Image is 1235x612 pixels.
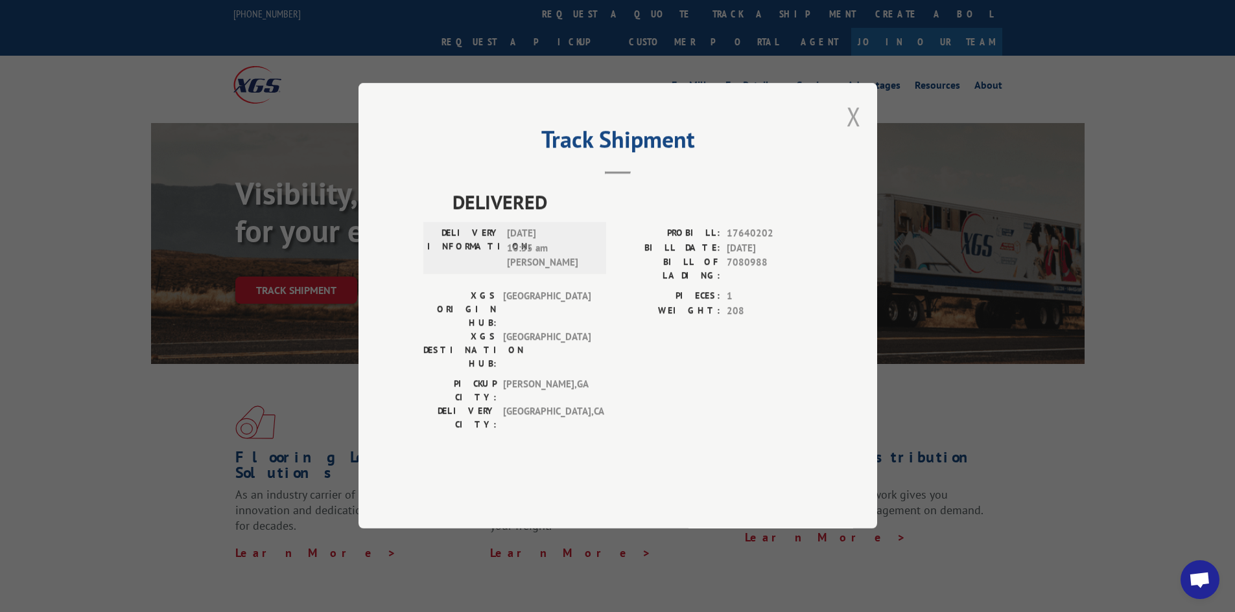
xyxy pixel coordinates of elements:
[618,289,720,304] label: PIECES:
[423,405,497,432] label: DELIVERY CITY:
[847,99,861,133] button: Close modal
[423,330,497,371] label: XGS DESTINATION HUB:
[507,227,594,271] span: [DATE] 10:55 am [PERSON_NAME]
[727,256,812,283] span: 7080988
[503,378,591,405] span: [PERSON_NAME] , GA
[453,188,812,217] span: DELIVERED
[427,227,500,271] label: DELIVERY INFORMATION:
[727,227,812,242] span: 17640202
[618,256,720,283] label: BILL OF LADING:
[618,304,720,319] label: WEIGHT:
[618,227,720,242] label: PROBILL:
[727,289,812,304] span: 1
[503,405,591,432] span: [GEOGRAPHIC_DATA] , CA
[423,378,497,405] label: PICKUP CITY:
[727,241,812,256] span: [DATE]
[503,330,591,371] span: [GEOGRAPHIC_DATA]
[503,289,591,330] span: [GEOGRAPHIC_DATA]
[618,241,720,256] label: BILL DATE:
[423,130,812,155] h2: Track Shipment
[1181,560,1219,599] div: Open chat
[423,289,497,330] label: XGS ORIGIN HUB:
[727,304,812,319] span: 208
